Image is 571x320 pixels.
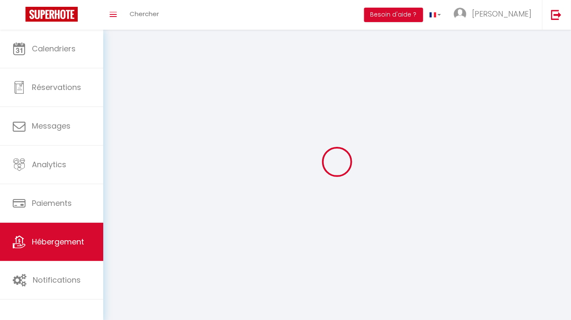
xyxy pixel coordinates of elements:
[472,8,531,19] span: [PERSON_NAME]
[32,159,66,170] span: Analytics
[32,121,71,131] span: Messages
[32,43,76,54] span: Calendriers
[130,9,159,18] span: Chercher
[33,275,81,285] span: Notifications
[32,236,84,247] span: Hébergement
[32,82,81,93] span: Réservations
[364,8,423,22] button: Besoin d'aide ?
[551,9,562,20] img: logout
[32,198,72,208] span: Paiements
[454,8,466,20] img: ...
[25,7,78,22] img: Super Booking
